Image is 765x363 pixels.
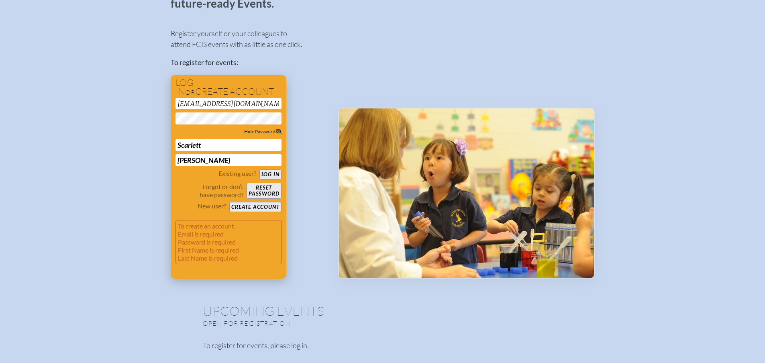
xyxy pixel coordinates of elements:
input: Last Name [175,154,282,166]
p: To register for events: [171,57,325,68]
p: Existing user? [218,169,256,177]
p: To create an account, Email is required Password is required First Name is required Last Name is ... [175,220,282,264]
p: Register yourself or your colleagues to attend FCIS events with as little as one click. [171,28,325,50]
button: Resetpassword [247,183,281,199]
p: Forgot or don’t have password? [175,183,244,199]
span: Hide Password [244,128,282,135]
button: Create account [229,202,281,212]
h1: Upcoming Events [203,304,563,317]
button: Log in [259,169,282,179]
p: To register for events, please log in. [203,340,563,351]
input: Email [175,98,282,109]
h1: Log in create account [175,78,282,96]
img: Events [339,108,594,278]
span: or [185,88,195,96]
p: New user? [198,202,226,210]
p: Open for registration [203,319,415,327]
input: First Name [175,139,282,151]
